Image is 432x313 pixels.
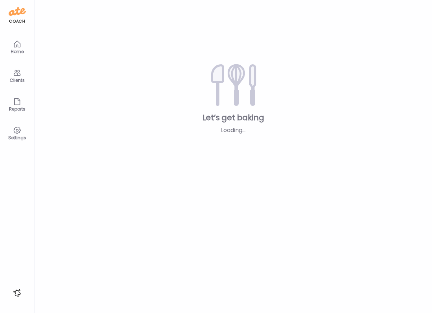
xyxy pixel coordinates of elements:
[9,18,25,24] div: coach
[4,78,30,83] div: Clients
[4,49,30,54] div: Home
[4,135,30,140] div: Settings
[183,126,283,135] div: Loading...
[9,6,26,17] img: ate
[46,112,421,123] div: Let’s get baking
[4,107,30,111] div: Reports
